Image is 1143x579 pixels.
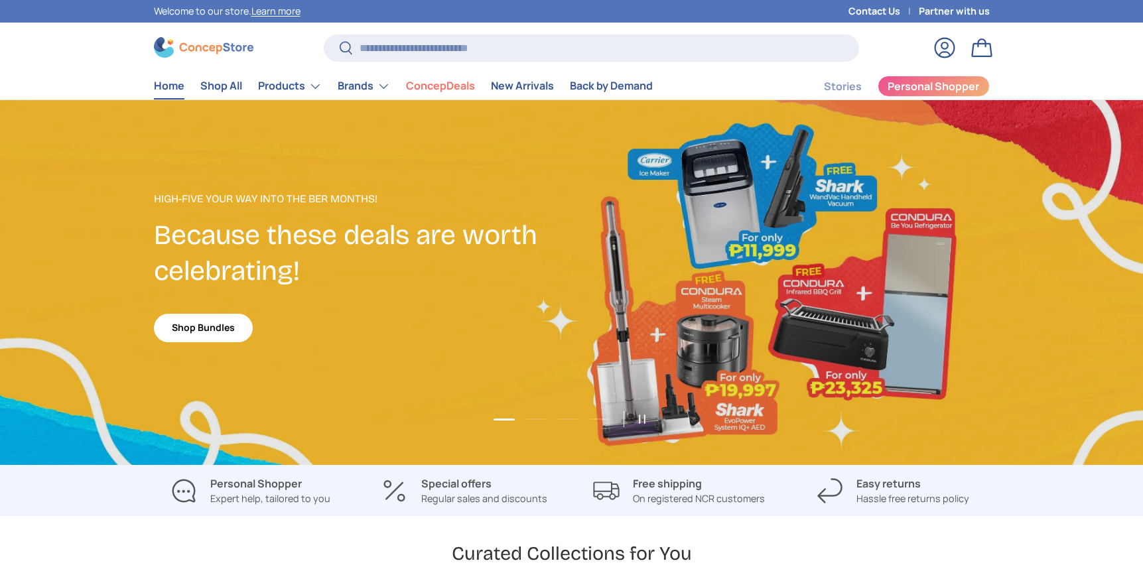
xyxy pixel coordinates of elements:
nav: Primary [154,73,653,99]
a: Partner with us [919,4,990,19]
strong: Easy returns [856,476,921,491]
h2: Because these deals are worth celebrating! [154,218,572,289]
p: Hassle free returns policy [856,491,969,506]
p: Welcome to our store. [154,4,301,19]
a: Easy returns Hassle free returns policy [797,476,990,506]
p: On registered NCR customers [633,491,765,506]
a: Free shipping On registered NCR customers [582,476,775,506]
a: Learn more [251,5,301,17]
summary: Products [250,73,330,99]
a: Shop All [200,73,242,99]
summary: Brands [330,73,398,99]
p: Expert help, tailored to you [210,491,330,506]
h2: Curated Collections for You [452,541,692,566]
p: High-Five Your Way Into the Ber Months! [154,191,572,207]
strong: Special offers [421,476,492,491]
a: Personal Shopper [878,76,990,97]
a: Special offers Regular sales and discounts [368,476,561,506]
nav: Secondary [792,73,990,99]
a: Home [154,73,184,99]
a: Shop Bundles [154,314,253,342]
span: Personal Shopper [888,81,979,92]
a: Stories [824,74,862,99]
a: ConcepDeals [406,73,475,99]
strong: Free shipping [633,476,702,491]
strong: Personal Shopper [210,476,302,491]
p: Regular sales and discounts [421,491,547,506]
a: Contact Us [848,4,919,19]
img: ConcepStore [154,37,253,58]
a: Personal Shopper Expert help, tailored to you [154,476,347,506]
a: New Arrivals [491,73,554,99]
a: Products [258,73,322,99]
a: Brands [338,73,390,99]
a: Back by Demand [570,73,653,99]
